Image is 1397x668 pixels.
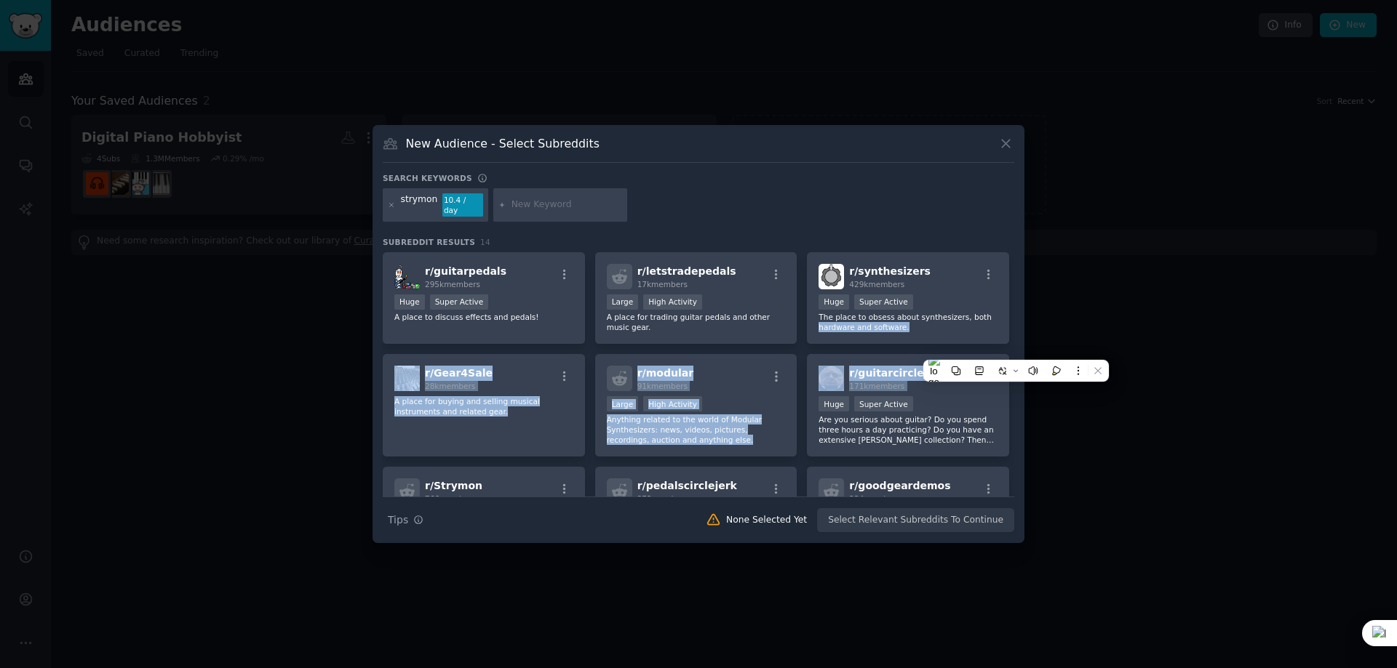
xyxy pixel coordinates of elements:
[512,198,622,212] input: New Keyword
[607,312,786,332] p: A place for trading guitar pedals and other music gear.
[643,294,702,310] div: High Activity
[637,494,688,503] span: 373 members
[394,264,420,289] img: guitarpedals
[819,312,998,332] p: The place to obsess about synthesizers, both hardware and software.
[480,238,490,246] span: 14
[637,480,737,491] span: r/ pedalscirclejerk
[849,382,904,390] span: 171k members
[394,366,420,391] img: Gear4Sale
[383,173,472,183] h3: Search keywords
[425,265,506,277] span: r/ guitarpedals
[425,280,480,289] span: 295k members
[425,494,476,503] span: 766 members
[637,367,693,379] span: r/ modular
[849,280,904,289] span: 429k members
[394,312,573,322] p: A place to discuss effects and pedals!
[425,480,482,491] span: r/ Strymon
[607,294,639,310] div: Large
[849,265,931,277] span: r/ synthesizers
[430,294,489,310] div: Super Active
[401,193,438,217] div: strymon
[406,136,600,151] h3: New Audience - Select Subreddits
[637,265,736,277] span: r/ letstradepedals
[383,237,475,247] span: Subreddit Results
[819,264,844,289] img: synthesizers
[442,193,483,217] div: 10.4 / day
[819,396,849,411] div: Huge
[854,396,913,411] div: Super Active
[383,507,429,533] button: Tips
[849,480,950,491] span: r/ goodgeardemos
[425,382,475,390] span: 28k members
[607,396,639,411] div: Large
[819,366,844,391] img: guitarcirclejerk
[637,280,688,289] span: 17k members
[819,414,998,445] p: Are you serious about guitar? Do you spend three hours a day practicing? Do you have an extensive...
[726,514,807,527] div: None Selected Yet
[425,367,493,379] span: r/ Gear4Sale
[849,367,946,379] span: r/ guitarcirclejerk
[637,382,688,390] span: 91k members
[643,396,702,411] div: High Activity
[607,414,786,445] p: Anything related to the world of Modular Synthesizers: news, videos, pictures, recordings, auctio...
[849,494,900,503] span: 334 members
[394,294,425,310] div: Huge
[394,396,573,417] p: A place for buying and selling musical instruments and related gear.
[819,294,849,310] div: Huge
[854,294,913,310] div: Super Active
[388,512,408,528] span: Tips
